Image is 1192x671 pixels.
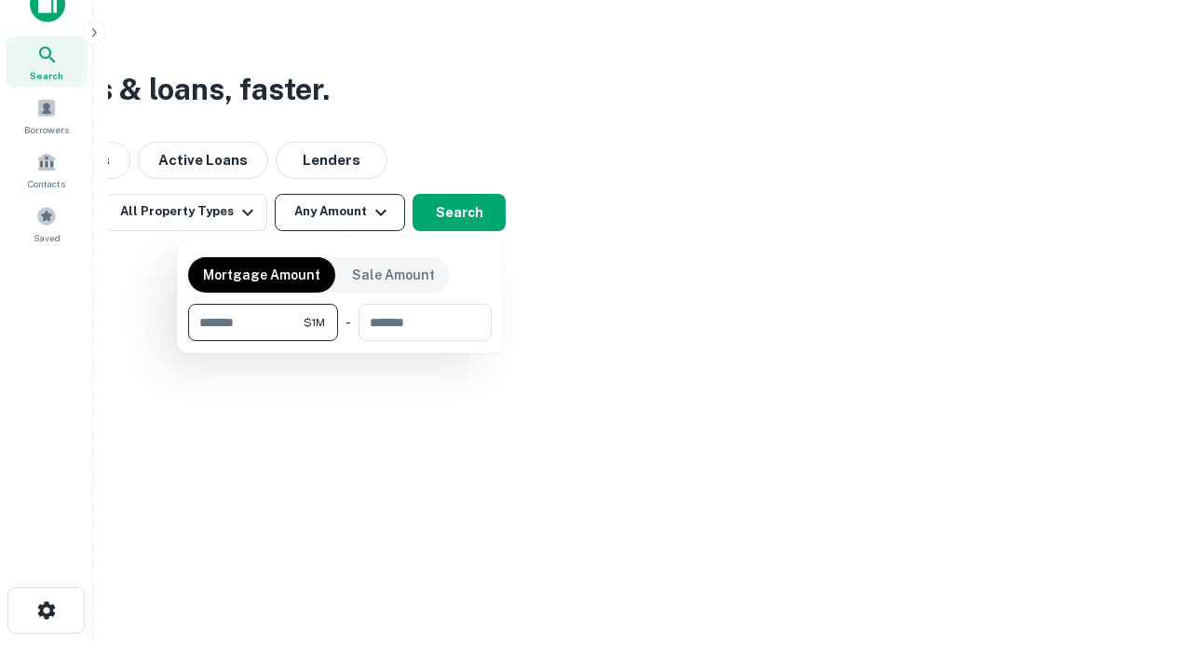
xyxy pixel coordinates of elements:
[203,265,320,285] p: Mortgage Amount
[1099,522,1192,611] iframe: Chat Widget
[352,265,435,285] p: Sale Amount
[304,314,325,331] span: $1M
[345,304,351,341] div: -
